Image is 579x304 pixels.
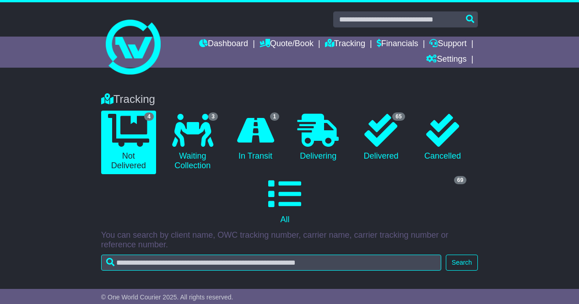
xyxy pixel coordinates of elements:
a: 1 In Transit [229,111,281,165]
a: 4 Not Delivered [101,111,156,174]
span: 3 [208,112,218,121]
a: Settings [426,52,466,68]
a: Dashboard [199,37,248,52]
p: You can search by client name, OWC tracking number, carrier name, carrier tracking number or refe... [101,230,478,250]
a: Delivering [291,111,346,165]
a: 65 Delivered [355,111,407,165]
span: 4 [144,112,154,121]
span: 1 [270,112,280,121]
a: Quote/Book [260,37,314,52]
span: 69 [454,176,466,184]
a: 3 Waiting Collection [165,111,220,174]
a: Financials [377,37,418,52]
button: Search [446,255,478,271]
a: 69 All [101,174,469,228]
a: Tracking [325,37,365,52]
span: © One World Courier 2025. All rights reserved. [101,293,233,301]
a: Support [429,37,466,52]
a: Cancelled [417,111,469,165]
div: Tracking [97,93,482,106]
span: 65 [392,112,405,121]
